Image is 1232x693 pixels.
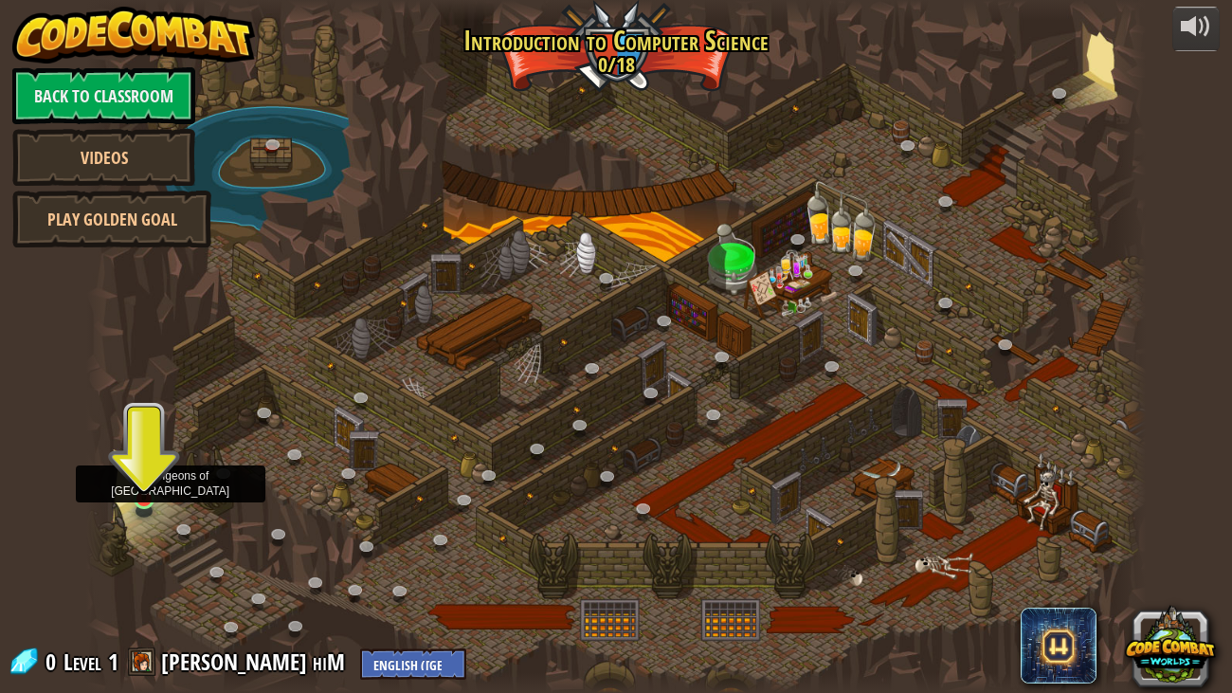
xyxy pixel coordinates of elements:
[1172,7,1220,51] button: Adjust volume
[12,129,195,186] a: Videos
[131,440,157,501] img: level-banner-started.png
[12,7,255,64] img: CodeCombat - Learn how to code by playing a game
[12,191,211,247] a: Play Golden Goal
[63,647,101,678] span: Level
[161,647,351,677] a: [PERSON_NAME] hiM
[45,647,62,677] span: 0
[108,647,118,677] span: 1
[12,67,195,124] a: Back to Classroom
